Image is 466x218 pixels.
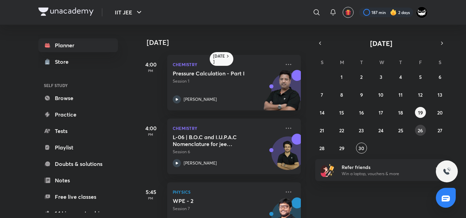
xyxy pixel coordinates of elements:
[439,74,441,80] abbr: September 6, 2025
[419,59,422,65] abbr: Friday
[415,89,426,100] button: September 12, 2025
[173,149,280,155] p: Session 6
[356,125,367,136] button: September 23, 2025
[319,145,324,152] abbr: September 28, 2025
[399,59,402,65] abbr: Thursday
[358,145,364,152] abbr: September 30, 2025
[379,59,384,65] abbr: Wednesday
[416,7,428,18] img: ARSH Khan
[38,55,118,69] a: Store
[360,92,363,98] abbr: September 9, 2025
[378,127,383,134] abbr: September 24, 2025
[173,206,280,212] p: Session 7
[341,74,343,80] abbr: September 1, 2025
[38,141,118,154] a: Playlist
[376,71,387,82] button: September 3, 2025
[173,78,280,84] p: Session 1
[111,5,147,19] button: IIT JEE
[184,96,217,102] p: [PERSON_NAME]
[336,89,347,100] button: September 8, 2025
[356,143,367,154] button: September 30, 2025
[321,92,323,98] abbr: September 7, 2025
[395,107,406,118] button: September 18, 2025
[345,9,351,15] img: avatar
[173,60,280,69] p: Chemistry
[38,190,118,204] a: Free live classes
[415,107,426,118] button: September 19, 2025
[370,39,392,48] span: [DATE]
[336,107,347,118] button: September 15, 2025
[317,107,328,118] button: September 14, 2025
[418,127,423,134] abbr: September 26, 2025
[434,71,445,82] button: September 6, 2025
[356,89,367,100] button: September 9, 2025
[272,140,305,173] img: Avatar
[359,127,364,134] abbr: September 23, 2025
[38,8,94,16] img: Company Logo
[173,124,280,132] p: Chemistry
[376,89,387,100] button: September 10, 2025
[398,92,403,98] abbr: September 11, 2025
[321,163,334,177] img: referral
[137,132,164,136] p: PM
[339,145,344,152] abbr: September 29, 2025
[38,38,118,52] a: Planner
[395,125,406,136] button: September 25, 2025
[213,53,225,64] h6: [DATE]
[321,59,323,65] abbr: Sunday
[173,134,258,147] h5: L-06 | B.O.C and I.U.P.A.C Nomenclature for jee Advanced 2027
[438,127,442,134] abbr: September 27, 2025
[340,59,344,65] abbr: Monday
[356,71,367,82] button: September 2, 2025
[443,167,451,175] img: ttu
[55,58,73,66] div: Store
[418,109,423,116] abbr: September 19, 2025
[173,197,258,204] h5: WPE - 2
[418,92,422,98] abbr: September 12, 2025
[378,92,383,98] abbr: September 10, 2025
[415,125,426,136] button: September 26, 2025
[434,89,445,100] button: September 13, 2025
[325,38,437,48] button: [DATE]
[336,71,347,82] button: September 1, 2025
[359,109,364,116] abbr: September 16, 2025
[390,9,397,16] img: streak
[398,109,403,116] abbr: September 18, 2025
[380,74,382,80] abbr: September 3, 2025
[173,188,280,196] p: Physics
[437,109,443,116] abbr: September 20, 2025
[356,107,367,118] button: September 16, 2025
[434,107,445,118] button: September 20, 2025
[340,92,343,98] abbr: September 8, 2025
[184,160,217,166] p: [PERSON_NAME]
[320,127,324,134] abbr: September 21, 2025
[439,59,441,65] abbr: Saturday
[137,60,164,69] h5: 4:00
[317,89,328,100] button: September 7, 2025
[360,74,363,80] abbr: September 2, 2025
[38,8,94,17] a: Company Logo
[342,171,426,177] p: Win a laptop, vouchers & more
[395,71,406,82] button: September 4, 2025
[38,124,118,138] a: Tests
[376,125,387,136] button: September 24, 2025
[379,109,383,116] abbr: September 17, 2025
[263,70,301,117] img: unacademy
[137,124,164,132] h5: 4:00
[38,91,118,105] a: Browse
[398,127,403,134] abbr: September 25, 2025
[399,74,402,80] abbr: September 4, 2025
[339,109,344,116] abbr: September 15, 2025
[317,125,328,136] button: September 21, 2025
[342,163,426,171] h6: Refer friends
[137,69,164,73] p: PM
[38,108,118,121] a: Practice
[336,143,347,154] button: September 29, 2025
[343,7,354,18] button: avatar
[38,173,118,187] a: Notes
[415,71,426,82] button: September 5, 2025
[360,59,363,65] abbr: Tuesday
[336,125,347,136] button: September 22, 2025
[376,107,387,118] button: September 17, 2025
[339,127,344,134] abbr: September 22, 2025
